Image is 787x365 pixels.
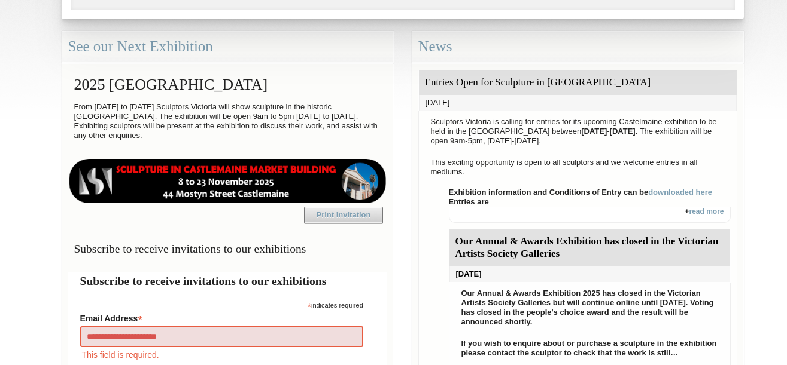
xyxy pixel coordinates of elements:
[80,348,363,361] div: This field is required.
[455,286,724,330] p: Our Annual & Awards Exhibition 2025 has closed in the Victorian Artists Society Galleries but wil...
[68,159,387,203] img: castlemaine-ldrbd25v2.png
[449,266,730,282] div: [DATE]
[449,229,730,266] div: Our Annual & Awards Exhibition has closed in the Victorian Artists Society Galleries
[449,207,731,223] div: +
[62,31,394,63] div: See our Next Exhibition
[68,70,387,99] h2: 2025 [GEOGRAPHIC_DATA]
[455,336,724,361] p: If you wish to enquire about or purchase a sculpture in the exhibition please contact the sculpto...
[425,114,731,149] p: Sculptors Victoria is calling for entries for its upcoming Castelmaine exhibition to be held in t...
[412,31,744,63] div: News
[68,99,387,143] p: From [DATE] to [DATE] Sculptors Victoria will show sculpture in the historic [GEOGRAPHIC_DATA]. T...
[304,207,383,223] a: Print Invitation
[80,272,375,290] h2: Subscribe to receive invitations to our exhibitions
[648,188,712,197] a: downloaded here
[80,299,363,310] div: indicates required
[68,237,387,260] h3: Subscribe to receive invitations to our exhibitions
[689,207,724,216] a: read more
[419,70,737,95] div: Entries Open for Sculpture in [GEOGRAPHIC_DATA]
[425,155,731,180] p: This exciting opportunity is open to all sculptors and we welcome entries in all mediums.
[80,310,363,324] label: Email Address
[419,95,737,111] div: [DATE]
[449,188,713,197] strong: Exhibition information and Conditions of Entry can be
[581,127,636,136] strong: [DATE]-[DATE]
